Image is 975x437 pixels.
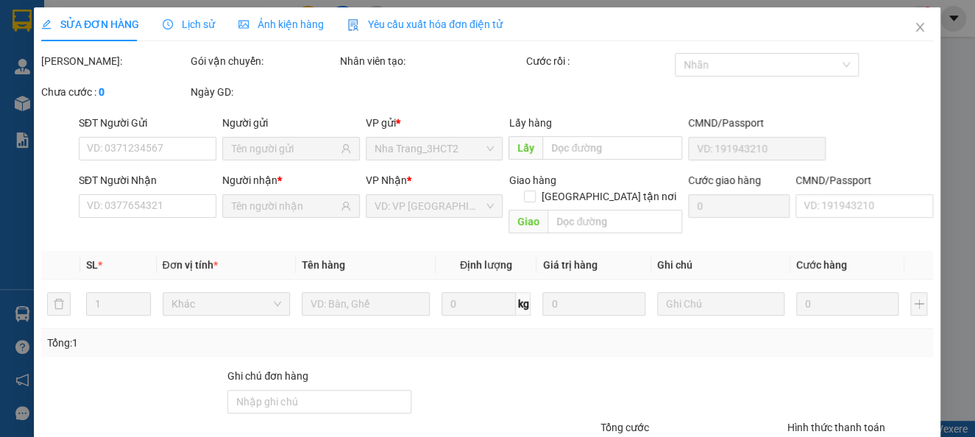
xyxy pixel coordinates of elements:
div: SĐT Người Gửi [79,115,216,131]
b: 0 [99,86,104,98]
span: [GEOGRAPHIC_DATA] tận nơi [536,188,682,205]
span: Lấy [509,136,543,160]
input: Tên người nhận [231,198,338,214]
input: VD: 191943210 [688,137,826,160]
label: Hình thức thanh toán [787,422,885,433]
div: Chưa cước : [41,84,188,100]
span: VP Nhận [366,174,407,186]
input: 0 [543,292,645,316]
span: picture [239,19,249,29]
div: Người nhận [222,172,360,188]
span: Yêu cầu xuất hóa đơn điện tử [348,18,503,30]
div: [PERSON_NAME]: [41,53,188,69]
span: user [341,201,351,211]
span: close [915,21,926,33]
div: CMND/Passport [796,172,934,188]
span: Khác [171,293,282,315]
span: Giá trị hàng [543,259,598,271]
input: Ghi Chú [657,292,785,316]
span: Tổng cước [601,422,650,433]
span: Lấy hàng [509,117,552,129]
div: VP gửi [366,115,503,131]
img: icon [348,19,360,31]
button: plus [911,292,928,316]
input: Cước giao hàng [688,194,790,218]
input: 0 [796,292,898,316]
span: Nha Trang_3HCT2 [375,138,494,160]
span: Ảnh kiện hàng [239,18,325,30]
div: Cước rồi : [526,53,673,69]
span: Định lượng [460,259,512,271]
span: SỬA ĐƠN HÀNG [41,18,139,30]
span: edit [41,19,52,29]
button: Close [900,7,941,49]
label: Ghi chú đơn hàng [228,370,309,382]
div: Gói vận chuyển: [191,53,337,69]
span: Lịch sử [163,18,216,30]
span: Giao hàng [509,174,556,186]
th: Ghi chú [651,251,791,280]
input: Dọc đường [543,136,683,160]
div: Ngày GD: [191,84,337,100]
span: user [341,143,351,154]
label: Cước giao hàng [688,174,761,186]
span: Đơn vị tính [163,259,218,271]
div: Người gửi [222,115,360,131]
div: Tổng: 1 [47,335,377,351]
span: clock-circle [163,19,174,29]
span: kg [517,292,531,316]
button: delete [47,292,71,316]
span: Cước hàng [796,259,847,271]
span: Giao [509,210,548,233]
input: VD: Bàn, Ghế [302,292,430,316]
input: Tên người gửi [231,141,338,157]
input: Ghi chú đơn hàng [228,390,411,413]
span: Tên hàng [302,259,345,271]
input: Dọc đường [548,210,683,233]
div: SĐT Người Nhận [79,172,216,188]
div: Nhân viên tạo: [340,53,523,69]
div: CMND/Passport [688,115,826,131]
span: SL [86,259,98,271]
